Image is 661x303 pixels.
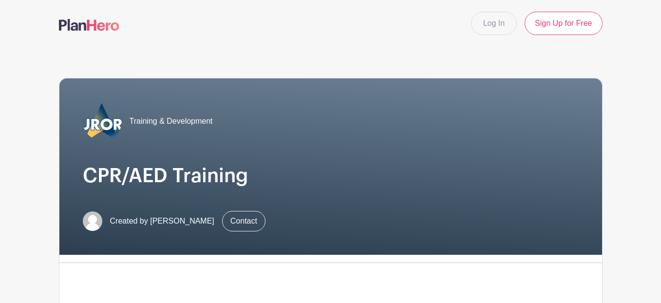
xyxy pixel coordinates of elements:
[525,12,602,35] a: Sign Up for Free
[83,102,122,141] img: 2023_COA_Horiz_Logo_PMS_BlueStroke%204.png
[83,164,579,188] h1: CPR/AED Training
[59,19,119,31] img: logo-507f7623f17ff9eddc593b1ce0a138ce2505c220e1c5a4e2b4648c50719b7d32.svg
[110,215,214,227] span: Created by [PERSON_NAME]
[83,211,102,231] img: default-ce2991bfa6775e67f084385cd625a349d9dcbb7a52a09fb2fda1e96e2d18dcdb.png
[222,211,265,231] a: Contact
[471,12,517,35] a: Log In
[130,115,213,127] span: Training & Development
